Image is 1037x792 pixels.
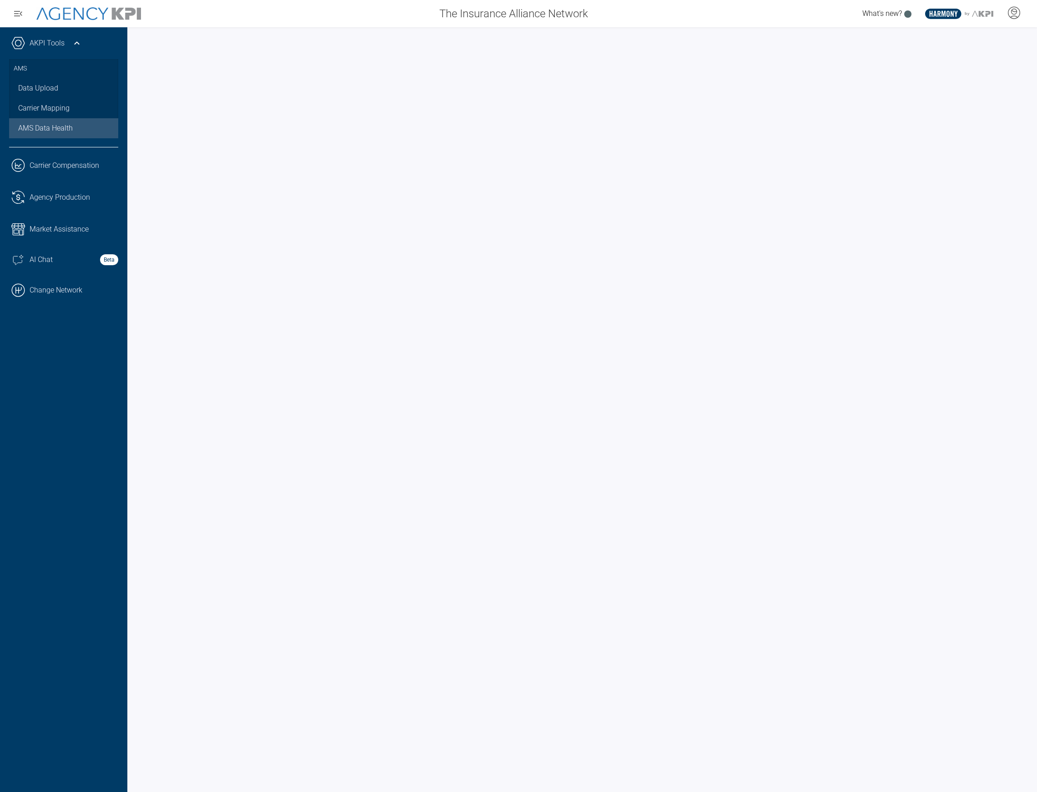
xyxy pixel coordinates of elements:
img: AgencyKPI [36,7,141,20]
span: What's new? [862,9,902,18]
strong: Beta [100,254,118,265]
a: AMS Data Health [9,118,118,138]
span: Agency Production [30,192,90,203]
a: Carrier Mapping [9,98,118,118]
a: AKPI Tools [30,38,65,49]
a: Data Upload [9,78,118,98]
span: The Insurance Alliance Network [439,5,588,22]
h3: AMS [14,59,114,78]
span: Market Assistance [30,224,89,235]
span: AMS Data Health [18,123,73,134]
span: AI Chat [30,254,53,265]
